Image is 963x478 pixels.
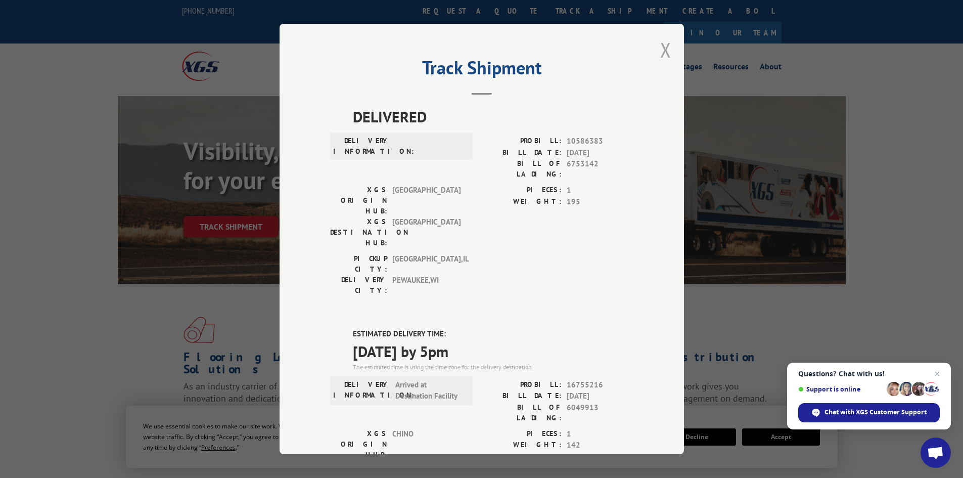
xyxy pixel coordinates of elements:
[392,253,461,275] span: [GEOGRAPHIC_DATA] , IL
[482,147,562,159] label: BILL DATE:
[353,363,633,372] div: The estimated time is using the time zone for the delivery destination.
[392,428,461,460] span: CHINO
[353,340,633,363] span: [DATE] by 5pm
[482,390,562,402] label: BILL DATE:
[567,402,633,423] span: 6049913
[395,379,464,402] span: Arrived at Destination Facility
[333,379,390,402] label: DELIVERY INFORMATION:
[567,390,633,402] span: [DATE]
[333,136,390,157] label: DELIVERY INFORMATION:
[330,428,387,460] label: XGS ORIGIN HUB:
[392,275,461,296] span: PEWAUKEE , WI
[567,147,633,159] span: [DATE]
[482,196,562,208] label: WEIGHT:
[353,328,633,340] label: ESTIMATED DELIVERY TIME:
[330,185,387,216] label: XGS ORIGIN HUB:
[567,196,633,208] span: 195
[660,36,671,63] button: Close modal
[392,216,461,248] span: [GEOGRAPHIC_DATA]
[482,440,562,451] label: WEIGHT:
[482,379,562,391] label: PROBILL:
[931,368,943,380] span: Close chat
[567,136,633,147] span: 10586383
[798,370,940,378] span: Questions? Chat with us!
[482,158,562,180] label: BILL OF LADING:
[392,185,461,216] span: [GEOGRAPHIC_DATA]
[482,185,562,196] label: PIECES:
[482,136,562,147] label: PROBILL:
[330,216,387,248] label: XGS DESTINATION HUB:
[330,275,387,296] label: DELIVERY CITY:
[353,105,633,128] span: DELIVERED
[567,379,633,391] span: 16755216
[482,428,562,440] label: PIECES:
[567,440,633,451] span: 142
[798,403,940,422] div: Chat with XGS Customer Support
[824,408,927,417] span: Chat with XGS Customer Support
[798,385,883,393] span: Support is online
[482,402,562,423] label: BILL OF LADING:
[567,158,633,180] span: 6753142
[567,185,633,196] span: 1
[567,428,633,440] span: 1
[330,253,387,275] label: PICKUP CITY:
[330,61,633,80] h2: Track Shipment
[921,438,951,468] div: Open chat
